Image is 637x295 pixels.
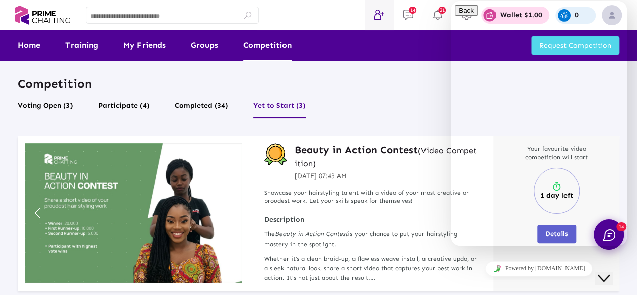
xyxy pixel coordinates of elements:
[25,143,242,283] img: compititionbanner1750488192-qDHbX.jpg
[15,3,70,27] img: logo
[264,254,478,283] p: Whether it’s a clean braid-up, a flawless weave install, a creative updo, or a sleek natural look...
[595,255,627,285] iframe: chat widget
[191,30,218,61] a: Groups
[243,30,292,61] a: Competition
[25,143,242,283] div: 1 / 1
[175,99,228,118] button: Completed (34)
[451,257,627,280] iframe: chat widget
[264,189,478,206] p: Showcase your hairstyling talent with a video of your most creative or proudest work. Let your sk...
[223,202,237,224] div: Next slide
[264,143,287,166] img: competition-badge.svg
[409,7,416,14] span: 14
[65,30,98,61] a: Training
[30,202,44,224] div: Previous slide
[295,143,478,169] a: Beauty in Action Contest(Video Competition)
[18,30,40,61] a: Home
[18,99,73,118] button: Voting Open (3)
[295,143,478,169] h3: Beauty in Action Contest
[451,1,627,246] iframe: chat widget
[123,30,166,61] a: My Friends
[275,230,348,238] i: Beauty in Action Contest
[98,99,150,118] button: Participate (4)
[264,229,478,249] p: The is your chance to put your hairstyling mastery in the spotlight.
[438,7,446,14] span: 21
[295,171,478,181] p: [DATE] 07:43 AM
[264,215,478,224] strong: Description
[253,99,306,118] button: Yet to Start (3)
[18,76,619,91] p: Competition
